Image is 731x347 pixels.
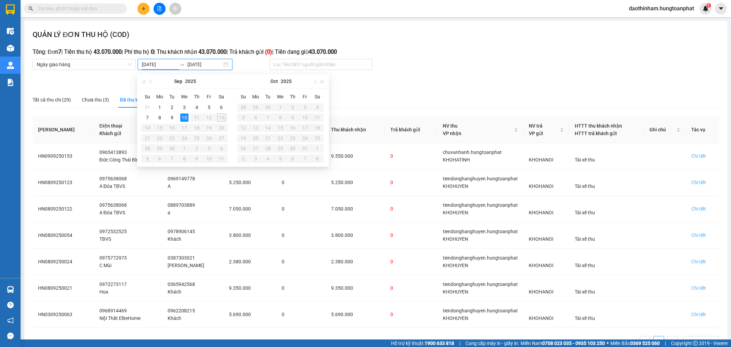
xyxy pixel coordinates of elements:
[168,183,171,189] span: A
[691,311,706,318] div: Chi tiết đơn hàng
[178,112,191,123] td: 2025-09-10
[229,205,271,213] div: 7.050.000
[7,45,14,52] img: warehouse-icon
[630,340,660,346] strong: 0369 525 060
[168,113,176,122] div: 9
[265,49,272,55] b: ( 0 )
[691,179,706,186] div: Chi tiết đơn hàng
[151,49,154,55] b: 0
[168,103,176,111] div: 2
[707,3,710,8] span: 1
[639,336,650,347] li: Trang Trước
[575,210,595,215] span: Tài xế thu
[99,282,127,287] span: 0972273117
[33,222,94,249] td: HN0809250054
[639,336,650,347] button: left
[99,308,127,313] span: 0968914469
[443,255,518,261] span: tiendonghanghuyen.hungtoanphat
[443,157,470,163] span: KHOHATINH
[179,62,185,67] span: swap-right
[575,315,595,321] span: Tài xế thu
[703,5,709,12] img: icon-new-feature
[653,336,664,347] li: 1
[154,112,166,123] td: 2025-09-08
[169,3,181,15] button: aim
[237,91,249,102] th: Su
[191,102,203,112] td: 2025-09-04
[691,231,706,239] div: Chi tiết đơn hàng
[282,285,284,291] span: 0
[443,123,458,129] span: NV thu
[390,284,432,292] div: 0
[331,284,379,292] div: 9.350.000
[7,27,14,35] img: warehouse-icon
[667,336,678,347] button: right
[715,3,727,15] button: caret-down
[120,96,168,104] div: Đã thu khách nhận (7)
[262,91,274,102] th: Tu
[82,96,109,104] div: Chưa thu (3)
[687,336,715,347] span: 10 / trang
[331,258,379,265] div: 2.380.000
[168,176,195,181] span: 0969149778
[143,113,151,122] div: 7
[33,143,94,169] td: HN0909250153
[33,48,719,57] h3: Tổng: Đơn | Tiền thu hộ | Phí thu hộ | Thu khách nhận | Trả khách gửi | Tiền đang giữ
[99,202,127,208] span: 0975638068
[326,117,385,143] th: Thu khách nhận
[141,112,154,123] td: 2025-09-07
[309,49,337,55] b: 43.070.000
[178,102,191,112] td: 2025-09-03
[607,342,609,345] span: ⚪️
[7,286,14,293] img: warehouse-icon
[274,91,287,102] th: We
[156,113,164,122] div: 8
[99,210,125,215] span: A Đóa TBVS
[168,210,170,215] span: a
[575,236,595,242] span: Tài xế thu
[6,4,15,15] img: logo-vxr
[157,6,162,11] span: file-add
[180,103,188,111] div: 3
[33,275,94,301] td: HN0809250021
[99,289,108,295] span: Hoa
[7,79,14,86] img: solution-icon
[686,117,719,143] th: Tác vụ
[691,284,706,292] div: Chi tiết đơn hàng
[229,179,271,186] div: 5.250.000
[142,61,176,68] input: Ngày bắt đầu
[529,123,543,129] span: NV trả
[185,74,196,88] button: 2025
[33,169,94,196] td: HN0809250123
[693,341,698,346] span: copyright
[191,91,203,102] th: Th
[529,157,553,163] span: KHOHANOI
[168,308,195,313] span: 0962208215
[179,62,185,67] span: to
[33,96,71,104] div: Tất cả thu chi (29)
[654,336,664,347] a: 1
[203,102,215,112] td: 2025-09-05
[168,202,195,208] span: 0889703889
[141,6,146,11] span: plus
[168,282,195,287] span: 0365942568
[529,236,553,242] span: KHOHANOI
[299,91,311,102] th: Fr
[691,152,706,160] div: Chi tiết đơn hàng
[229,231,271,239] div: 3.800.000
[521,339,605,347] span: Miền Nam
[58,49,61,55] b: 7
[623,4,699,13] span: daothinham.hungtoanphat
[529,315,553,321] span: KHOHANOI
[7,302,14,308] span: question-circle
[178,91,191,102] th: We
[166,91,178,102] th: Tu
[168,263,204,268] span: [PERSON_NAME]
[141,91,154,102] th: Su
[443,176,518,181] span: tiendonghanghuyen.hungtoanphat
[143,103,151,111] div: 31
[683,336,719,347] div: kích thước trang
[137,3,149,15] button: plus
[33,301,94,328] td: HN0309250063
[691,205,706,213] div: Chi tiết đơn hàng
